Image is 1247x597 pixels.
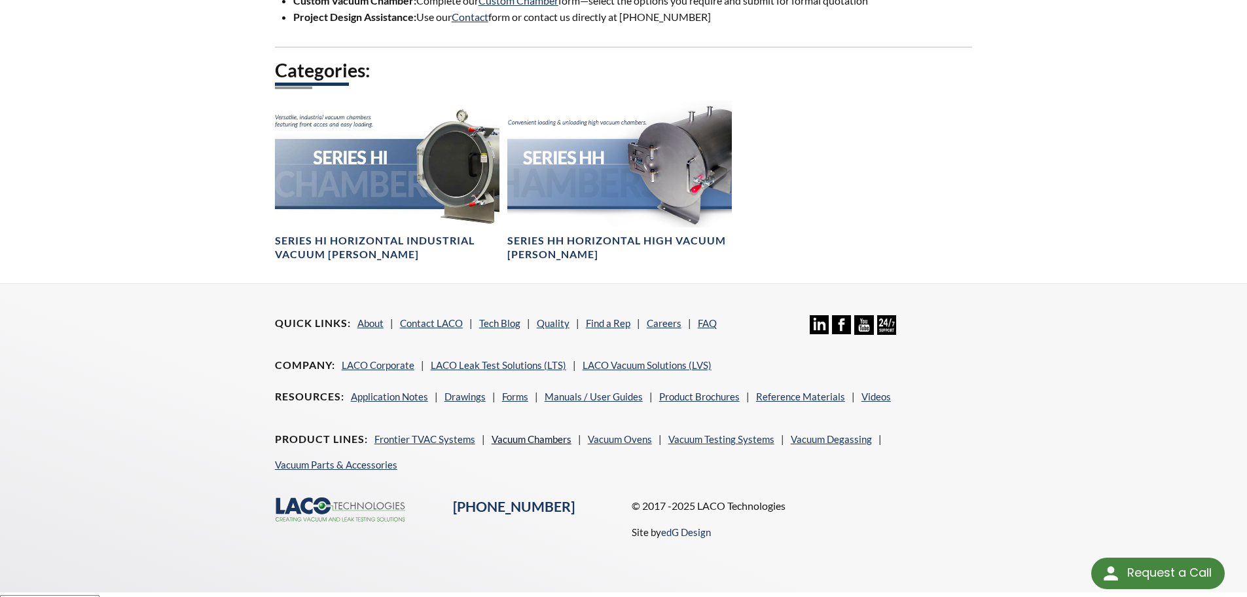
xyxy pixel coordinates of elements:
[275,234,499,261] h4: Series HI Horizontal Industrial Vacuum [PERSON_NAME]
[357,317,384,329] a: About
[877,325,896,337] a: 24/7 Support
[586,317,630,329] a: Find a Rep
[632,524,711,540] p: Site by
[545,391,643,402] a: Manuals / User Guides
[659,391,740,402] a: Product Brochures
[275,433,368,446] h4: Product Lines
[492,433,571,445] a: Vacuum Chambers
[507,101,732,261] a: Series HH ChamberSeries HH Horizontal High Vacuum [PERSON_NAME]
[791,433,872,445] a: Vacuum Degassing
[698,317,717,329] a: FAQ
[877,315,896,334] img: 24/7 Support Icon
[1091,558,1225,589] div: Request a Call
[444,391,486,402] a: Drawings
[668,433,774,445] a: Vacuum Testing Systems
[293,9,981,26] li: Use our form or contact us directly at [PHONE_NUMBER]
[275,58,973,83] h2: Categories:
[661,526,711,538] a: edG Design
[275,317,351,330] h4: Quick Links
[507,234,732,261] h4: Series HH Horizontal High Vacuum [PERSON_NAME]
[400,317,463,329] a: Contact LACO
[452,10,488,23] a: Contact
[275,358,335,372] h4: Company
[583,359,712,371] a: LACO Vacuum Solutions (LVS)
[275,390,344,404] h4: Resources
[756,391,845,402] a: Reference Materials
[342,359,414,371] a: LACO Corporate
[1100,563,1121,584] img: round button
[502,391,528,402] a: Forms
[453,498,575,515] a: [PHONE_NUMBER]
[647,317,681,329] a: Careers
[275,101,499,261] a: Series HI Chambers headerSeries HI Horizontal Industrial Vacuum [PERSON_NAME]
[861,391,891,402] a: Videos
[351,391,428,402] a: Application Notes
[479,317,520,329] a: Tech Blog
[1127,558,1212,588] div: Request a Call
[275,459,397,471] a: Vacuum Parts & Accessories
[431,359,566,371] a: LACO Leak Test Solutions (LTS)
[293,10,416,23] strong: Project Design Assistance:
[632,497,973,514] p: © 2017 -2025 LACO Technologies
[537,317,569,329] a: Quality
[374,433,475,445] a: Frontier TVAC Systems
[588,433,652,445] a: Vacuum Ovens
